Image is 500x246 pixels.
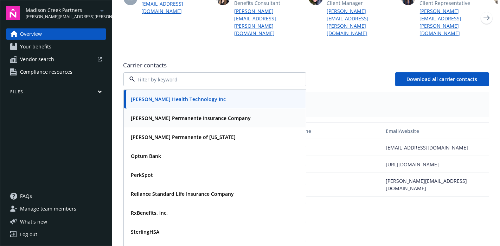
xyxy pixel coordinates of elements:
button: What's new [6,218,58,225]
a: FAQs [6,191,106,202]
a: arrowDropDown [98,6,106,15]
strong: [PERSON_NAME] Permanente Insurance Company [131,115,251,121]
span: Plan types [129,98,483,104]
button: Madison Creek Partners[PERSON_NAME][EMAIL_ADDRESS][PERSON_NAME][DOMAIN_NAME]arrowDropDown [26,6,106,20]
span: What ' s new [20,218,47,225]
a: [PERSON_NAME][EMAIL_ADDRESS][PERSON_NAME][DOMAIN_NAME] [234,7,303,37]
span: Madison Creek Partners [26,6,98,14]
span: Compliance resources [20,66,72,78]
button: Email/website [383,122,489,139]
a: Manage team members [6,203,106,214]
input: Filter by keyword [135,76,292,83]
span: [PERSON_NAME][EMAIL_ADDRESS][PERSON_NAME][DOMAIN_NAME] [26,14,98,20]
a: Overview [6,28,106,40]
button: Files [6,89,106,98]
button: Phone [293,122,383,139]
span: Download all carrier contacts [407,76,477,82]
a: [PERSON_NAME][EMAIL_ADDRESS][PERSON_NAME][DOMAIN_NAME] [419,7,488,37]
span: FAQs [20,191,32,202]
strong: [PERSON_NAME] Health Technology Inc [131,96,226,102]
button: Download all carrier contacts [395,72,489,86]
div: [URL][DOMAIN_NAME] [383,156,489,173]
a: [PERSON_NAME][EMAIL_ADDRESS][PERSON_NAME][DOMAIN_NAME] [327,7,396,37]
span: Carrier contacts [123,61,489,69]
a: Compliance resources [6,66,106,78]
strong: Optum Bank [131,153,161,159]
span: Your benefits [20,41,51,52]
span: Manage team members [20,203,76,214]
a: Your benefits [6,41,106,52]
span: Health Reimbursement Arrangement - (0017V000022E8uuQAC) [129,104,483,111]
div: Email/website [386,127,486,135]
div: Log out [20,229,37,240]
strong: Reliance Standard Life Insurance Company [131,191,234,197]
span: Overview [20,28,42,40]
strong: [PERSON_NAME] Permanente of [US_STATE] [131,134,236,140]
span: Vendor search [20,54,54,65]
div: [EMAIL_ADDRESS][DOMAIN_NAME] [383,139,489,156]
img: navigator-logo.svg [6,6,20,20]
strong: SterlingHSA [131,228,160,235]
a: Vendor search [6,54,106,65]
div: Phone [296,127,380,135]
strong: RxBenefits, Inc. [131,210,168,216]
strong: PerkSpot [131,172,153,178]
div: [PERSON_NAME][EMAIL_ADDRESS][DOMAIN_NAME] [383,173,489,197]
a: Next [481,12,492,24]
